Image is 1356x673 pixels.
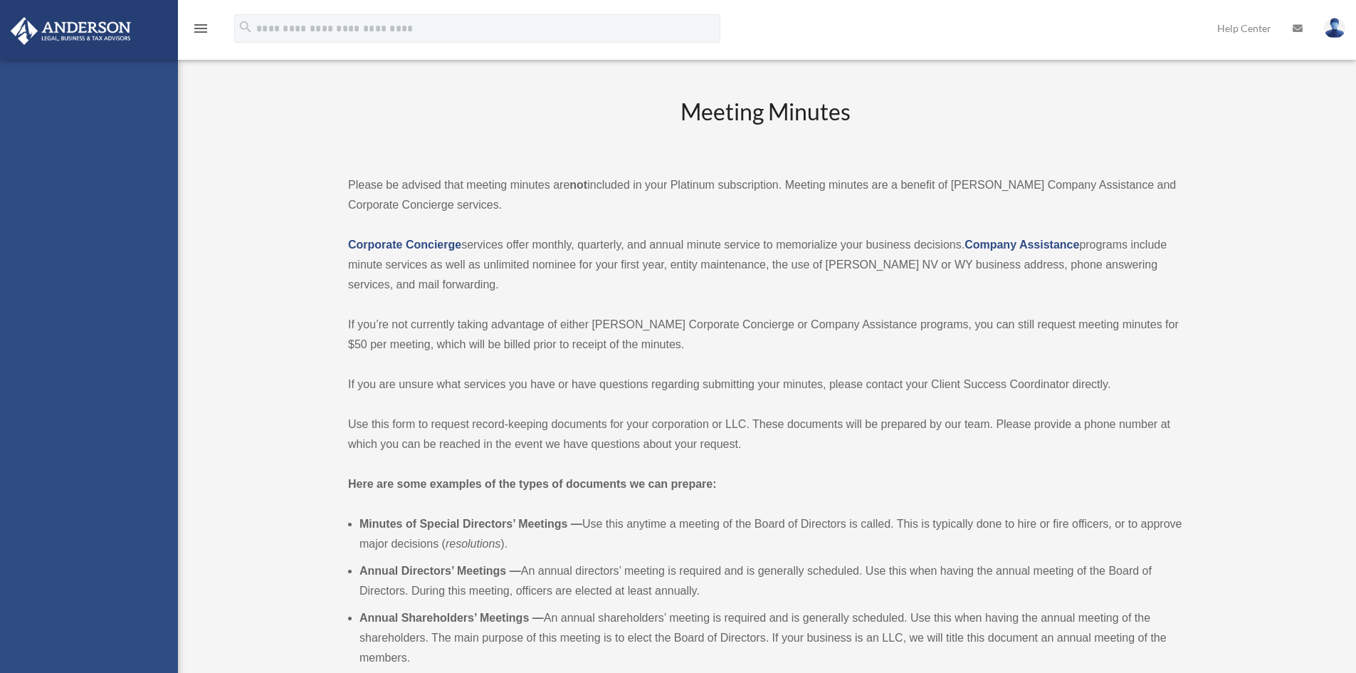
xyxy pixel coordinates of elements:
[348,478,717,490] strong: Here are some examples of the types of documents we can prepare:
[359,514,1182,554] li: Use this anytime a meeting of the Board of Directors is called. This is typically done to hire or...
[359,561,1182,601] li: An annual directors’ meeting is required and is generally scheduled. Use this when having the ann...
[1324,18,1345,38] img: User Pic
[348,239,461,251] a: Corporate Concierge
[359,608,1182,668] li: An annual shareholders’ meeting is required and is generally scheduled. Use this when having the ...
[348,96,1182,155] h2: Meeting Minutes
[348,375,1182,395] p: If you are unsure what services you have or have questions regarding submitting your minutes, ple...
[446,538,500,550] em: resolutions
[359,518,582,530] b: Minutes of Special Directors’ Meetings —
[348,315,1182,355] p: If you’re not currently taking advantage of either [PERSON_NAME] Corporate Concierge or Company A...
[348,235,1182,295] p: services offer monthly, quarterly, and annual minute service to memorialize your business decisio...
[238,19,253,35] i: search
[348,414,1182,454] p: Use this form to request record-keeping documents for your corporation or LLC. These documents wi...
[348,175,1182,215] p: Please be advised that meeting minutes are included in your Platinum subscription. Meeting minute...
[359,565,521,577] b: Annual Directors’ Meetings —
[569,179,587,191] strong: not
[192,25,209,37] a: menu
[192,20,209,37] i: menu
[6,17,135,45] img: Anderson Advisors Platinum Portal
[965,239,1079,251] a: Company Assistance
[359,612,544,624] b: Annual Shareholders’ Meetings —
